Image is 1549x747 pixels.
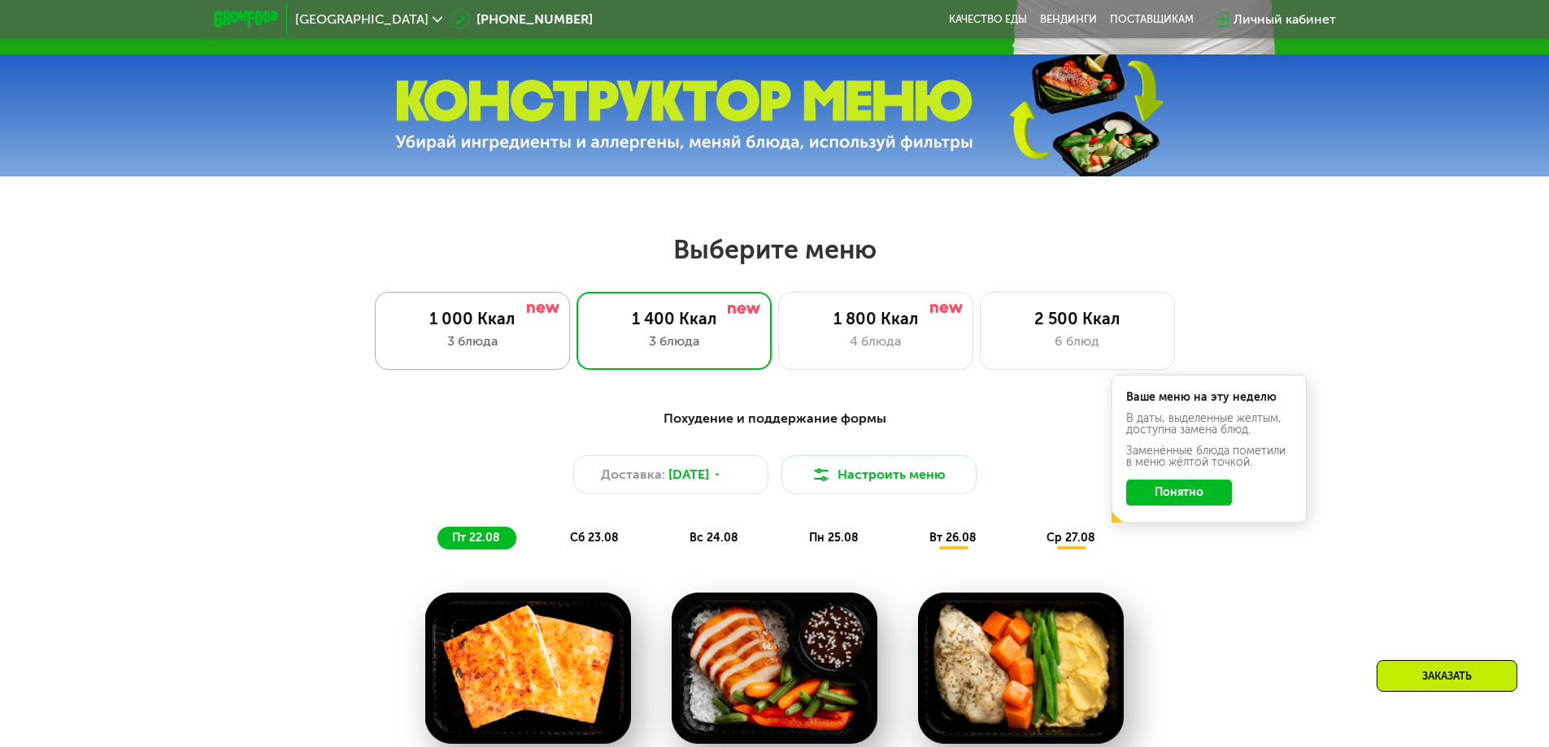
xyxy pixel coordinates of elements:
[594,309,755,328] div: 1 400 Ккал
[949,13,1027,26] a: Качество еды
[294,409,1256,429] div: Похудение и поддержание формы
[570,531,619,545] span: сб 23.08
[929,531,977,545] span: вт 26.08
[1126,445,1292,468] div: Заменённые блюда пометили в меню жёлтой точкой.
[1234,10,1336,29] div: Личный кабинет
[809,531,859,545] span: пн 25.08
[997,309,1158,328] div: 2 500 Ккал
[997,332,1158,351] div: 6 блюд
[594,332,755,351] div: 3 блюда
[795,332,956,351] div: 4 блюда
[668,465,709,484] span: [DATE]
[1126,480,1232,506] button: Понятно
[1126,392,1292,403] div: Ваше меню на эту неделю
[1110,13,1194,26] div: поставщикам
[392,332,553,351] div: 3 блюда
[452,531,500,545] span: пт 22.08
[795,309,956,328] div: 1 800 Ккал
[781,455,977,494] button: Настроить меню
[392,309,553,328] div: 1 000 Ккал
[1046,531,1095,545] span: ср 27.08
[52,233,1497,266] h2: Выберите меню
[1377,660,1517,692] div: Заказать
[690,531,738,545] span: вс 24.08
[450,10,593,29] a: [PHONE_NUMBER]
[1126,413,1292,436] div: В даты, выделенные желтым, доступна замена блюд.
[295,13,429,26] span: [GEOGRAPHIC_DATA]
[1040,13,1097,26] a: Вендинги
[601,465,665,484] span: Доставка:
